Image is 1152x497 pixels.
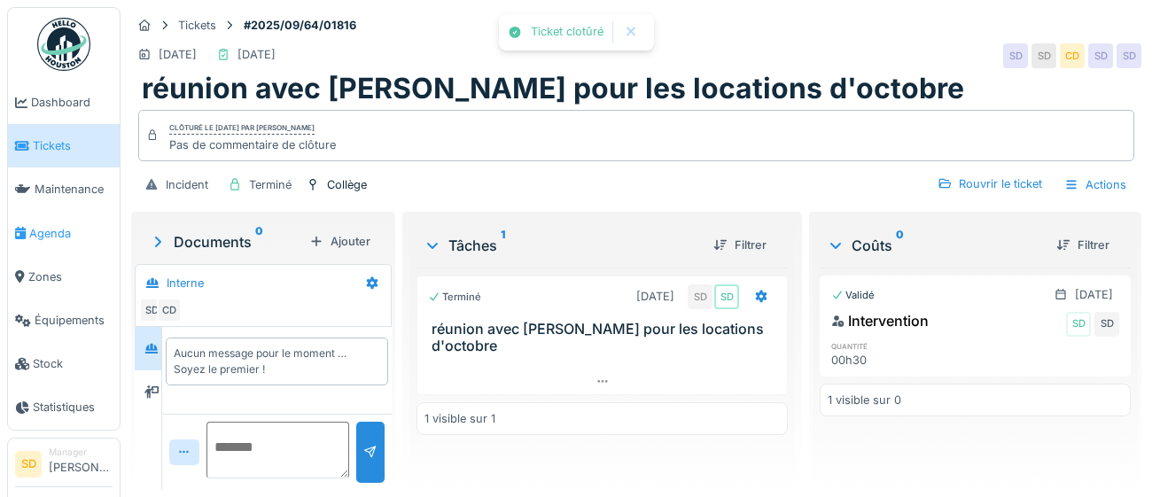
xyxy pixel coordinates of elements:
div: [DATE] [237,46,276,63]
a: Stock [8,342,120,385]
div: SD [714,284,739,309]
div: SD [1031,43,1056,68]
div: Rouvrir le ticket [930,172,1049,196]
li: SD [15,451,42,478]
div: Documents [149,231,302,252]
div: 00h30 [831,352,923,369]
h6: quantité [831,340,923,352]
span: Agenda [29,225,113,242]
div: Pas de commentaire de clôture [169,136,336,153]
sup: 0 [896,235,904,256]
li: [PERSON_NAME] [49,446,113,484]
div: SD [1094,312,1119,337]
strong: #2025/09/64/01816 [237,17,363,34]
a: SD Manager[PERSON_NAME] [15,446,113,488]
span: Stock [33,355,113,372]
div: CD [1060,43,1085,68]
div: Terminé [428,290,481,305]
div: Interne [167,275,204,291]
div: Incident [166,176,208,193]
img: Badge_color-CXgf-gQk.svg [37,18,90,71]
a: Équipements [8,299,120,342]
div: SD [688,284,712,309]
div: Filtrer [1049,233,1117,257]
div: [DATE] [1075,286,1113,303]
span: Tickets [33,137,113,154]
sup: 1 [501,235,505,256]
div: Terminé [249,176,292,193]
sup: 0 [255,231,263,252]
a: Dashboard [8,81,120,124]
div: Collège [327,176,367,193]
div: Intervention [831,310,929,331]
span: Dashboard [31,94,113,111]
div: SD [1003,43,1028,68]
div: SD [1088,43,1113,68]
h3: réunion avec [PERSON_NAME] pour les locations d'octobre [432,321,780,354]
div: Tâches [424,235,699,256]
div: Tickets [178,17,216,34]
a: Statistiques [8,385,120,429]
a: Zones [8,255,120,299]
span: Statistiques [33,399,113,415]
div: 1 visible sur 1 [424,410,495,427]
a: Tickets [8,124,120,167]
div: SD [139,298,164,322]
h1: réunion avec [PERSON_NAME] pour les locations d'octobre [142,72,964,105]
div: Clôturé le [DATE] par [PERSON_NAME] [169,122,315,135]
span: Équipements [35,312,113,329]
div: CD [157,298,182,322]
div: Manager [49,446,113,459]
div: SD [1066,312,1091,337]
span: Zones [28,268,113,285]
span: Maintenance [35,181,113,198]
div: [DATE] [159,46,197,63]
div: Filtrer [706,233,774,257]
div: Validé [831,288,875,303]
div: Coûts [827,235,1042,256]
div: [DATE] [636,288,674,305]
div: SD [1117,43,1141,68]
div: Ticket clotûré [531,25,603,40]
div: 1 visible sur 0 [828,392,901,408]
div: Aucun message pour le moment … Soyez le premier ! [174,346,380,377]
div: Actions [1056,172,1134,198]
div: Ajouter [302,229,378,253]
a: Agenda [8,212,120,255]
a: Maintenance [8,167,120,211]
